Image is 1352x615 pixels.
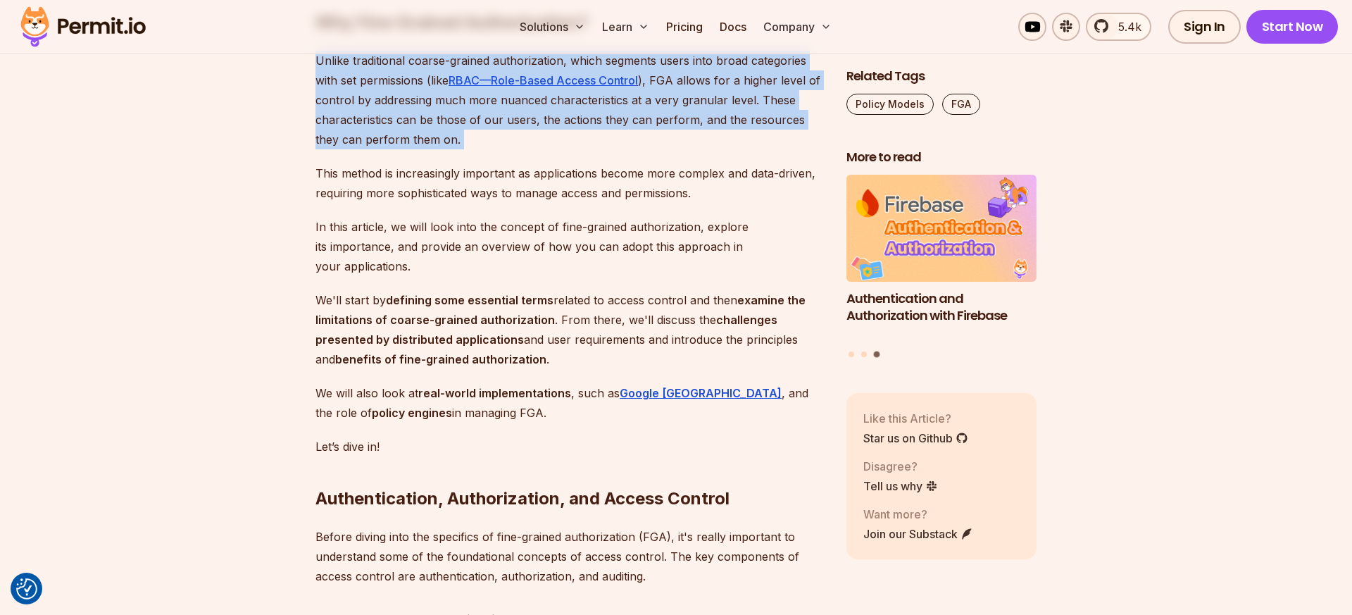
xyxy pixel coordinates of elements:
a: FGA [942,94,980,115]
button: Learn [596,13,655,41]
p: This method is increasingly important as applications become more complex and data-driven, requir... [315,163,824,203]
a: Join our Substack [863,525,973,542]
h3: Authentication and Authorization with Firebase [846,290,1037,325]
a: Google [GEOGRAPHIC_DATA] [620,386,782,400]
p: Unlike traditional coarse-grained authorization, which segments users into broad categories with ... [315,51,824,149]
a: Start Now [1246,10,1339,44]
a: 5.4k [1086,13,1151,41]
strong: defining some essential terms [386,293,553,307]
p: We'll start by related to access control and then . From there, we'll discuss the and user requir... [315,290,824,369]
button: Go to slide 2 [861,351,867,356]
h2: Related Tags [846,68,1037,85]
strong: real-world implementations [418,386,571,400]
strong: benefits of fine-grained authorization [335,352,546,366]
p: Before diving into the specifics of fine-grained authorization (FGA), it's really important to un... [315,527,824,586]
p: Let’s dive in! [315,437,824,456]
p: Want more? [863,505,973,522]
strong: policy engines [372,406,452,420]
button: Consent Preferences [16,578,37,600]
span: 5.4k [1110,18,1141,35]
p: We will also look at , such as , and the role of in managing FGA. [315,383,824,423]
a: Policy Models [846,94,934,115]
a: Docs [714,13,752,41]
a: Authentication and Authorization with FirebaseAuthentication and Authorization with Firebase [846,175,1037,342]
img: Authentication and Authorization with Firebase [846,175,1037,282]
div: Posts [846,175,1037,359]
img: Permit logo [14,3,152,51]
a: Pricing [661,13,708,41]
p: Like this Article? [863,409,968,426]
button: Company [758,13,837,41]
button: Solutions [514,13,591,41]
button: Go to slide 3 [873,351,880,357]
button: Go to slide 1 [849,351,854,356]
h2: Authentication, Authorization, and Access Control [315,431,824,510]
a: RBAC—Role-Based Access Control [449,73,638,87]
a: Tell us why [863,477,938,494]
li: 3 of 3 [846,175,1037,342]
p: Disagree? [863,457,938,474]
a: Sign In [1168,10,1241,44]
h2: More to read [846,149,1037,166]
a: Star us on Github [863,429,968,446]
p: In this article, we will look into the concept of fine-grained authorization, explore its importa... [315,217,824,276]
img: Revisit consent button [16,578,37,600]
